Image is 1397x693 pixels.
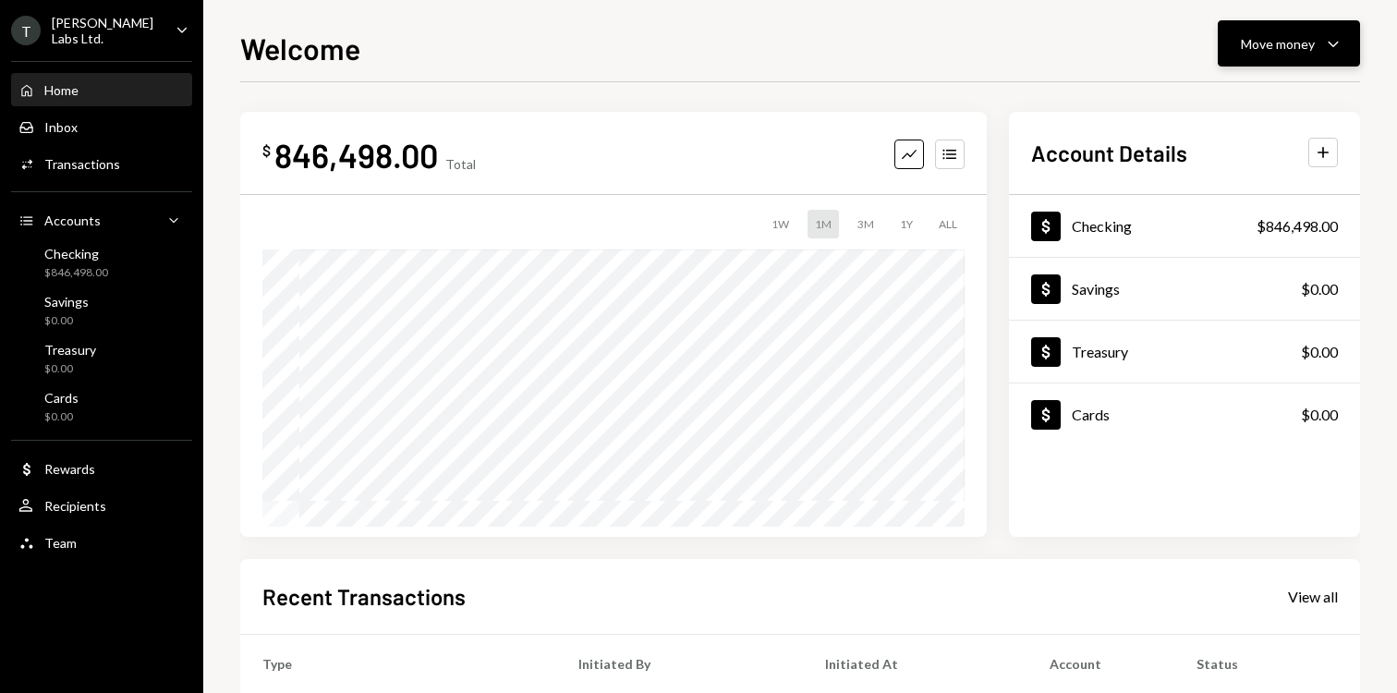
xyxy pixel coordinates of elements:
[44,390,79,406] div: Cards
[11,16,41,45] div: T
[240,30,360,67] h1: Welcome
[1072,406,1110,423] div: Cards
[1288,588,1338,606] div: View all
[803,634,1027,693] th: Initiated At
[44,409,79,425] div: $0.00
[262,141,271,160] div: $
[1072,280,1120,298] div: Savings
[1301,341,1338,363] div: $0.00
[44,156,120,172] div: Transactions
[44,535,77,551] div: Team
[445,156,476,172] div: Total
[44,82,79,98] div: Home
[1241,34,1315,54] div: Move money
[44,294,89,310] div: Savings
[44,461,95,477] div: Rewards
[1009,195,1360,257] a: Checking$846,498.00
[11,240,192,285] a: Checking$846,498.00
[11,336,192,381] a: Treasury$0.00
[11,73,192,106] a: Home
[1009,383,1360,445] a: Cards$0.00
[11,147,192,180] a: Transactions
[1301,404,1338,426] div: $0.00
[850,210,881,238] div: 3M
[11,110,192,143] a: Inbox
[1072,217,1132,235] div: Checking
[44,265,108,281] div: $846,498.00
[44,498,106,514] div: Recipients
[808,210,839,238] div: 1M
[1009,321,1360,383] a: Treasury$0.00
[11,526,192,559] a: Team
[240,634,556,693] th: Type
[1301,278,1338,300] div: $0.00
[44,119,78,135] div: Inbox
[1009,258,1360,320] a: Savings$0.00
[1027,634,1174,693] th: Account
[44,342,96,358] div: Treasury
[931,210,965,238] div: ALL
[11,489,192,522] a: Recipients
[1072,343,1128,360] div: Treasury
[11,452,192,485] a: Rewards
[764,210,796,238] div: 1W
[44,361,96,377] div: $0.00
[1031,138,1187,168] h2: Account Details
[1257,215,1338,237] div: $846,498.00
[11,288,192,333] a: Savings$0.00
[1288,586,1338,606] a: View all
[274,134,438,176] div: 846,498.00
[262,581,466,612] h2: Recent Transactions
[893,210,920,238] div: 1Y
[44,213,101,228] div: Accounts
[11,384,192,429] a: Cards$0.00
[1218,20,1360,67] button: Move money
[44,313,89,329] div: $0.00
[1174,634,1360,693] th: Status
[556,634,803,693] th: Initiated By
[11,203,192,237] a: Accounts
[44,246,108,261] div: Checking
[52,15,161,46] div: [PERSON_NAME] Labs Ltd.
